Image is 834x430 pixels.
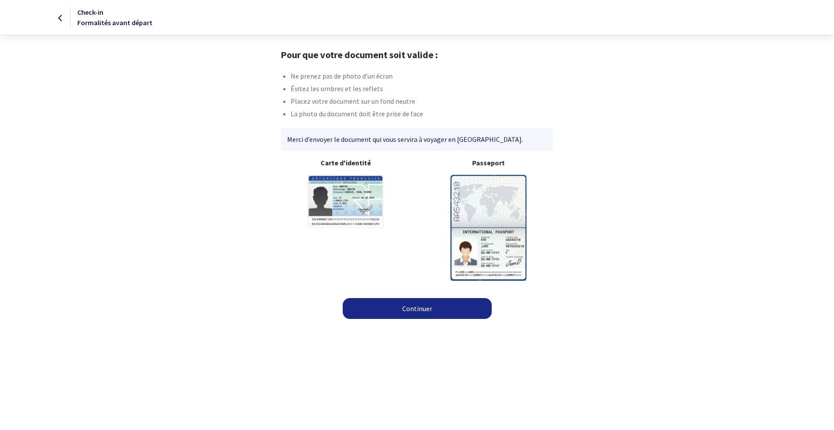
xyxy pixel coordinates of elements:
[343,298,492,319] a: Continuer
[291,71,553,83] li: Ne prenez pas de photo d’un écran
[308,175,384,228] img: illuCNI.svg
[291,96,553,108] li: Placez votre document sur un fond neutre
[281,158,410,168] b: Carte d'identité
[291,108,553,121] li: La photo du document doit être prise de face
[281,128,553,151] div: Merci d’envoyer le document qui vous servira à voyager en [GEOGRAPHIC_DATA].
[424,158,553,168] b: Passeport
[281,49,553,60] h1: Pour que votre document soit valide :
[450,175,526,280] img: illuPasseport.svg
[77,8,152,27] span: Check-in Formalités avant départ
[291,83,553,96] li: Évitez les ombres et les reflets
